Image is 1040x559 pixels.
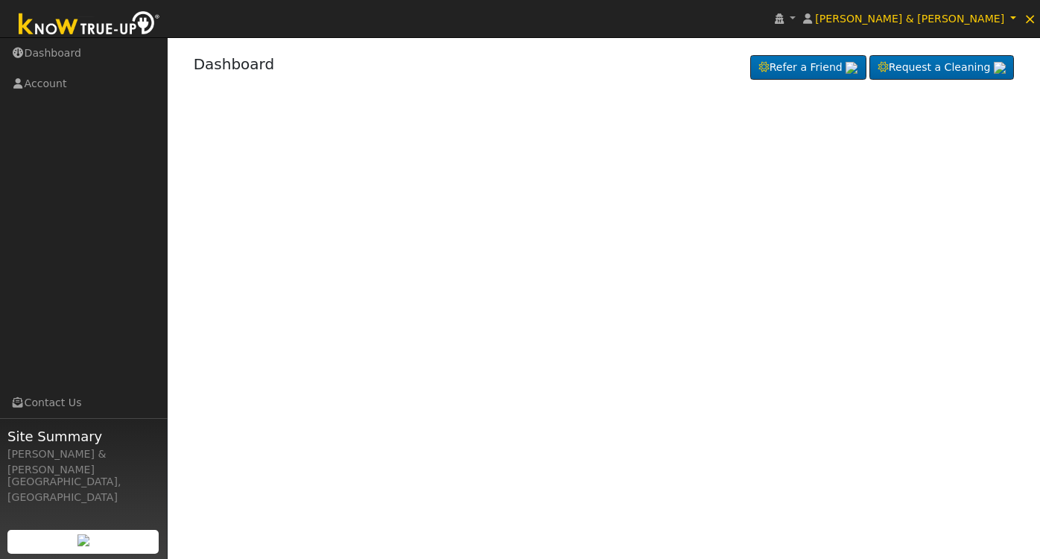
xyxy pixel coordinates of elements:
a: Request a Cleaning [869,55,1014,80]
img: retrieve [77,534,89,546]
img: retrieve [994,62,1006,74]
span: Site Summary [7,426,159,446]
span: [PERSON_NAME] & [PERSON_NAME] [815,13,1004,25]
img: Know True-Up [11,8,168,42]
img: retrieve [846,62,857,74]
div: [GEOGRAPHIC_DATA], [GEOGRAPHIC_DATA] [7,474,159,505]
a: Refer a Friend [750,55,866,80]
span: × [1024,10,1036,28]
a: Dashboard [194,55,275,73]
div: [PERSON_NAME] & [PERSON_NAME] [7,446,159,478]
